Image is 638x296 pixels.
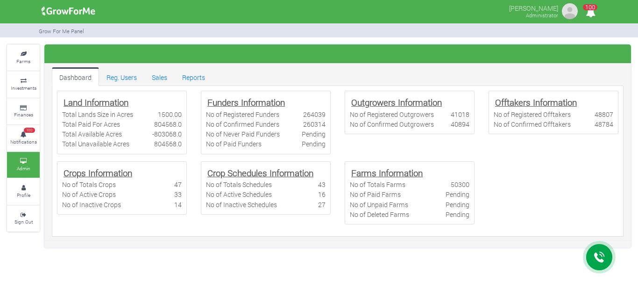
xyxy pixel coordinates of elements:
div: No of Totals Schedules [206,180,272,189]
a: Finances [7,99,40,124]
small: Sign Out [14,218,33,225]
div: 14 [174,200,182,209]
div: 48784 [595,119,613,129]
div: 16 [318,189,326,199]
small: Finances [14,111,33,118]
div: No of Totals Crops [62,180,116,189]
div: No of Never Paid Funders [206,129,280,139]
div: 50300 [451,180,469,189]
a: Farms [7,45,40,71]
span: 100 [24,128,35,133]
div: Total Unavailable Acres [62,139,129,149]
a: Profile [7,179,40,204]
div: Pending [302,129,326,139]
div: 260314 [303,119,326,129]
small: Administrator [526,12,558,19]
b: Crop Schedules Information [207,167,313,179]
div: 27 [318,200,326,209]
img: growforme image [38,2,99,21]
a: Admin [7,152,40,178]
div: No of Registered Offtakers [494,109,571,119]
div: 33 [174,189,182,199]
div: No of Active Schedules [206,189,272,199]
div: 43 [318,180,326,189]
small: Notifications [10,138,37,145]
div: 40894 [451,119,469,129]
p: [PERSON_NAME] [509,2,558,13]
div: 804568.0 [154,119,182,129]
div: Pending [446,200,469,209]
div: No of Registered Outgrowers [350,109,434,119]
div: No of Confirmed Funders [206,119,279,129]
div: 264039 [303,109,326,119]
a: 100 Notifications [7,125,40,151]
small: Admin [17,165,30,172]
div: No of Inactive Crops [62,200,121,209]
b: Offtakers Information [495,96,577,108]
div: 48807 [595,109,613,119]
div: 804568.0 [154,139,182,149]
div: No of Totals Farms [350,180,405,189]
div: 1500.00 [158,109,182,119]
div: -803068.0 [152,129,182,139]
b: Crops Information [64,167,132,179]
a: Investments [7,72,40,97]
a: Sign Out [7,206,40,231]
span: 100 [583,4,597,10]
a: Sales [144,67,175,86]
small: Profile [17,192,30,198]
div: No of Paid Funders [206,139,262,149]
div: No of Registered Funders [206,109,279,119]
small: Investments [11,85,36,91]
b: Funders Information [207,96,285,108]
div: Total Lands Size in Acres [62,109,133,119]
div: Total Available Acres [62,129,122,139]
div: No of Deleted Farms [350,209,409,219]
a: 100 [581,9,600,18]
i: Notifications [581,2,600,23]
div: No of Paid Farms [350,189,401,199]
a: Dashboard [52,67,99,86]
b: Outgrowers Information [351,96,442,108]
div: 41018 [451,109,469,119]
div: Total Paid For Acres [62,119,120,129]
a: Reg. Users [99,67,144,86]
div: 47 [174,180,182,189]
div: No of Active Crops [62,189,116,199]
div: No of Unpaid Farms [350,200,408,209]
b: Land Information [64,96,128,108]
div: No of Inactive Schedules [206,200,277,209]
div: No of Confirmed Outgrowers [350,119,434,129]
div: No of Confirmed Offtakers [494,119,571,129]
img: growforme image [560,2,579,21]
b: Farms Information [351,167,423,179]
small: Grow For Me Panel [39,28,84,35]
a: Reports [175,67,213,86]
div: Pending [446,189,469,199]
div: Pending [446,209,469,219]
small: Farms [16,58,30,65]
div: Pending [302,139,326,149]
